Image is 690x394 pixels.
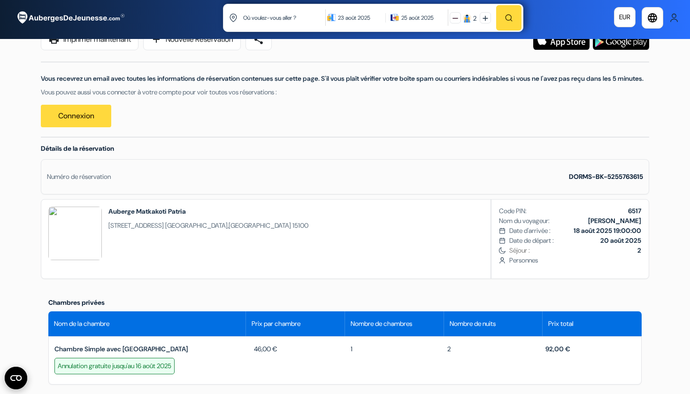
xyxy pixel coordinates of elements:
[574,226,641,235] b: 18 août 2025 19:00:00
[41,105,111,127] a: Connexion
[452,15,458,21] img: minus
[245,29,272,50] a: share
[533,29,590,50] img: Téléchargez l'application gratuite
[450,319,496,329] span: Nombre de nuits
[11,5,129,31] img: AubergesDeJeunesse.com
[473,14,476,23] div: 2
[483,15,488,21] img: plus
[48,298,105,307] span: Chambres privées
[569,172,643,181] strong: DORMS-BK-5255763615
[499,216,550,226] span: Nom du voyageur:
[47,172,111,182] div: Numéro de réservation
[229,14,238,22] img: location icon
[509,255,641,265] span: Personnes
[548,319,574,329] span: Prix total
[48,34,60,45] span: print
[108,207,308,216] h2: Auberge Matkakoti Patria
[647,12,658,23] i: language
[292,221,308,230] span: 15100
[48,207,102,260] img: UzULNg4xU2dSYghu
[628,207,641,215] b: 6517
[442,344,538,354] div: 2
[41,87,649,97] p: Vous pouvez aussi vous connecter à votre compte pour voir toutes vos réservations :
[252,319,300,329] span: Prix par chambre
[151,34,162,45] span: add
[165,221,228,230] span: [GEOGRAPHIC_DATA]
[637,246,641,255] b: 2
[600,236,641,245] b: 20 août 2025
[509,226,551,236] span: Date d'arrivée :
[509,246,641,255] span: Séjour :
[545,345,570,353] span: 92,00 €
[54,319,109,329] span: Nom de la chambre
[253,34,264,45] span: share
[41,29,138,50] a: printImprimer maintenant
[54,358,175,374] div: Annulation gratuite jusqu'au 16 août 2025
[248,344,277,354] span: 46,00 €
[345,344,442,354] div: 1
[108,221,164,230] span: [STREET_ADDRESS]
[588,216,641,225] b: [PERSON_NAME]
[391,13,399,22] img: calendarIcon icon
[509,236,554,246] span: Date de départ :
[143,29,241,50] a: addNouvelle Réservation
[41,144,114,153] span: Détails de la réservation
[229,221,291,230] span: [GEOGRAPHIC_DATA]
[108,221,308,231] span: ,
[5,367,27,389] button: CMP-Widget öffnen
[401,13,434,23] div: 25 août 2025
[463,14,471,23] img: guest icon
[54,345,188,353] span: Chambre Simple avec [GEOGRAPHIC_DATA]
[327,13,336,22] img: calendarIcon icon
[351,319,412,329] span: Nombre de chambres
[242,6,327,29] input: Ville, université ou logement
[614,7,636,27] a: EUR
[642,7,663,29] a: language
[593,29,649,50] img: Téléchargez l'application gratuite
[499,206,527,216] span: Code PIN:
[41,74,649,84] p: Vous recevrez un email avec toutes les informations de réservation contenues sur cette page. S'il...
[338,13,381,23] div: 23 août 2025
[669,13,679,23] img: User Icon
